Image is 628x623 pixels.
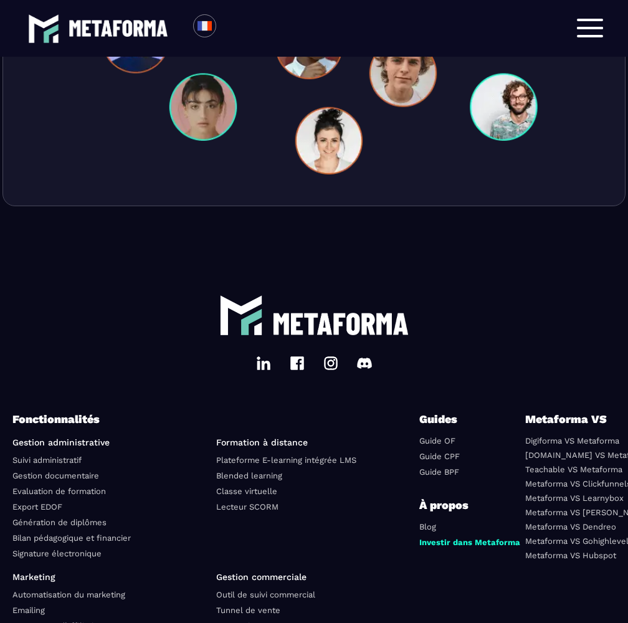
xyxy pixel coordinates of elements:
[419,452,460,461] a: Guide CPF
[12,437,207,447] p: Gestion administrative
[323,356,338,371] img: instagram
[216,590,315,599] a: Outil de suivi commercial
[419,522,436,531] a: Blog
[216,572,411,582] p: Gestion commerciale
[419,436,455,445] a: Guide OF
[216,471,282,480] a: Blended learning
[216,14,247,42] div: Search for option
[216,502,278,511] a: Lecteur SCORM
[272,313,409,335] img: logo
[216,437,411,447] p: Formation à distance
[419,538,520,547] a: Investir dans Metaforma
[525,465,622,474] a: Teachable VS Metaforma
[256,356,271,371] img: linkedin
[12,533,131,543] a: Bilan pédagogique et financier
[290,356,305,371] img: facebook
[12,487,106,496] a: Evaluation de formation
[12,502,62,511] a: Export EDOF
[357,356,372,371] img: discord
[525,411,616,428] p: Metaforma VS
[227,21,236,36] input: Search for option
[525,522,616,531] a: Metaforma VS Dendreo
[525,551,616,560] a: Metaforma VS Hubspot
[12,455,82,465] a: Suivi administratif
[525,493,624,503] a: Metaforma VS Learnybox
[197,18,212,34] img: fr
[69,20,168,36] img: logo
[216,455,356,465] a: Plateforme E-learning intégrée LMS
[12,590,125,599] a: Automatisation du marketing
[12,411,419,428] p: Fonctionnalités
[219,293,263,337] img: logo
[419,411,494,428] p: Guides
[419,467,459,477] a: Guide BPF
[525,436,619,445] a: Digiforma VS Metaforma
[419,497,525,514] p: À propos
[216,606,280,615] a: Tunnel de vente
[12,606,45,615] a: Emailing
[28,13,59,44] img: logo
[12,518,107,527] a: Génération de diplômes
[12,572,207,582] p: Marketing
[12,549,102,558] a: Signature électronique
[216,487,277,496] a: Classe virtuelle
[12,471,99,480] a: Gestion documentaire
